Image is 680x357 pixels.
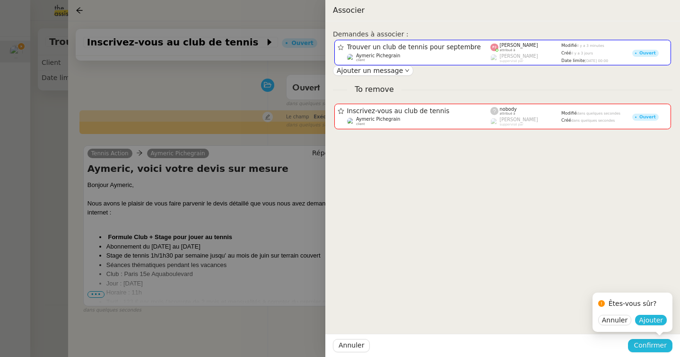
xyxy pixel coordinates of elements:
span: Modifié [561,111,577,116]
span: suppervisé par [500,59,523,63]
div: Ouvert [639,51,656,55]
span: Date limite [561,58,585,63]
button: Confirmer [628,339,672,352]
app-user-label: attribué à [490,43,561,52]
app-user-detailed-label: client [347,116,491,126]
app-user-label: suppervisé par [490,54,561,63]
span: Aymeric Pichegrain [356,116,400,122]
span: il y a 3 minutes [577,44,604,48]
button: Ajouter un message [333,65,413,76]
span: Trouver un club de tennis pour septembre [347,44,491,51]
span: Créé [561,118,571,123]
app-user-label: suppervisé par [490,117,561,126]
span: client [356,58,365,62]
button: Annuler [598,315,631,325]
img: users%2F1PNv5soDtMeKgnH5onPMHqwjzQn1%2Favatar%2Fd0f44614-3c2d-49b8-95e9-0356969fcfd1 [347,54,355,62]
span: Annuler [339,340,364,351]
span: Inscrivez-vous au club de tennis [347,108,491,115]
span: Associer [333,6,365,15]
span: attribué à [500,112,515,116]
span: [PERSON_NAME] [500,54,538,59]
span: To remove [347,83,401,96]
img: users%2FoFdbodQ3TgNoWt9kP3GXAs5oaCq1%2Favatar%2Fprofile-pic.png [490,118,498,126]
span: il y a 3 jours [571,51,593,55]
span: Créé [561,51,571,55]
img: users%2F1PNv5soDtMeKgnH5onPMHqwjzQn1%2Favatar%2Fd0f44614-3c2d-49b8-95e9-0356969fcfd1 [347,117,355,125]
div: Êtes-vous sûr? [609,298,657,309]
span: suppervisé par [500,123,523,126]
span: Modifié [561,43,577,48]
span: dans quelques secondes [571,118,615,123]
button: Ajouter [635,315,667,325]
span: Ajouter [639,315,663,325]
div: Demandes à associer : [333,29,672,40]
app-user-label: attribué à [490,107,561,116]
span: client [356,122,365,126]
span: Aymeric Pichegrain [356,53,400,58]
span: nobody [500,107,517,112]
span: [PERSON_NAME] [500,43,538,48]
span: Confirmer [634,340,667,351]
span: dans quelques secondes [577,111,620,116]
app-user-detailed-label: client [347,53,491,62]
span: attribué à [500,48,515,52]
div: Ouvert [639,115,656,119]
img: svg [490,44,498,52]
span: [DATE] 00:00 [585,59,608,63]
span: Annuler [602,315,628,325]
span: [PERSON_NAME] [500,117,538,122]
button: Annuler [333,339,370,352]
img: users%2FoFdbodQ3TgNoWt9kP3GXAs5oaCq1%2Favatar%2Fprofile-pic.png [490,54,498,62]
span: Ajouter un message [337,66,403,75]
